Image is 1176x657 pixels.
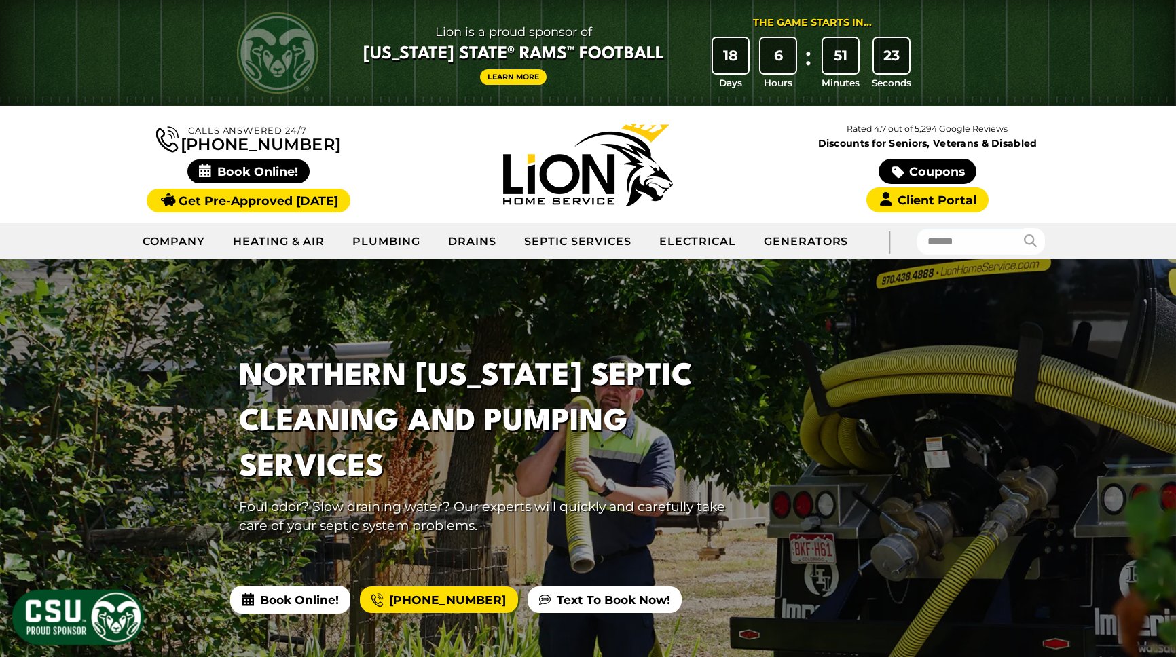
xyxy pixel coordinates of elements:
[823,38,858,73] div: 51
[363,43,664,66] span: [US_STATE] State® Rams™ Football
[760,138,1095,148] span: Discounts for Seniors, Veterans & Disabled
[187,159,310,183] span: Book Online!
[219,225,339,259] a: Heating & Air
[764,76,792,90] span: Hours
[147,189,350,212] a: Get Pre-Approved [DATE]
[503,124,673,206] img: Lion Home Service
[760,38,796,73] div: 6
[239,497,733,536] p: Foul odor? Slow draining water? Our experts will quickly and carefully take care of your septic s...
[360,586,517,614] a: [PHONE_NUMBER]
[363,21,664,43] span: Lion is a proud sponsor of
[646,225,750,259] a: Electrical
[753,16,872,31] div: The Game Starts in...
[879,159,976,184] a: Coupons
[339,225,435,259] a: Plumbing
[435,225,511,259] a: Drains
[713,38,748,73] div: 18
[239,354,733,491] h1: Northern [US_STATE] Septic Cleaning And Pumping Services
[802,38,815,90] div: :
[874,38,909,73] div: 23
[511,225,646,259] a: Septic Services
[156,124,341,153] a: [PHONE_NUMBER]
[758,121,1097,136] p: Rated 4.7 out of 5,294 Google Reviews
[10,588,146,647] img: CSU Sponsor Badge
[237,12,318,94] img: CSU Rams logo
[872,76,911,90] span: Seconds
[866,187,989,212] a: Client Portal
[750,225,862,259] a: Generators
[822,76,860,90] span: Minutes
[480,69,547,85] a: Learn More
[129,225,219,259] a: Company
[528,586,682,614] a: Text To Book Now!
[719,76,742,90] span: Days
[230,586,350,613] span: Book Online!
[862,223,916,259] div: |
